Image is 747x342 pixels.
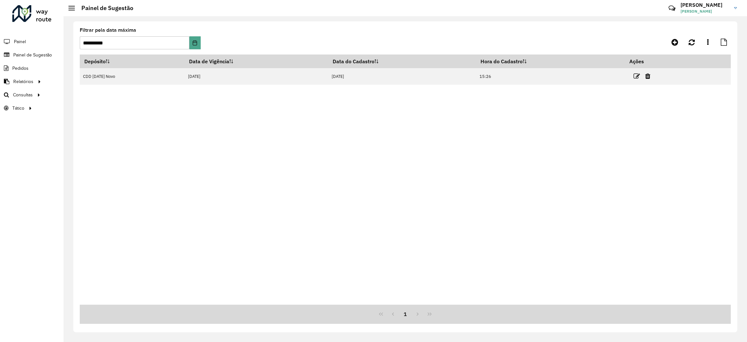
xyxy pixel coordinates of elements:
[13,92,33,98] span: Consultas
[80,26,136,34] label: Filtrar pela data máxima
[645,72,650,80] a: Excluir
[634,72,640,80] a: Editar
[681,8,729,14] span: [PERSON_NAME]
[80,55,185,68] th: Depósito
[189,36,200,49] button: Choose Date
[13,52,52,58] span: Painel de Sugestão
[399,308,411,320] button: 1
[665,1,679,15] a: Contato Rápido
[625,55,664,68] th: Ações
[185,55,328,68] th: Data de Vigência
[14,38,26,45] span: Painel
[328,55,476,68] th: Data do Cadastro
[13,78,33,85] span: Relatórios
[476,68,625,85] td: 15:26
[75,5,133,12] h2: Painel de Sugestão
[12,65,29,72] span: Pedidos
[185,68,328,85] td: [DATE]
[681,2,729,8] h3: [PERSON_NAME]
[328,68,476,85] td: [DATE]
[476,55,625,68] th: Hora do Cadastro
[80,68,185,85] td: CDD [DATE] Novo
[12,105,24,112] span: Tático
